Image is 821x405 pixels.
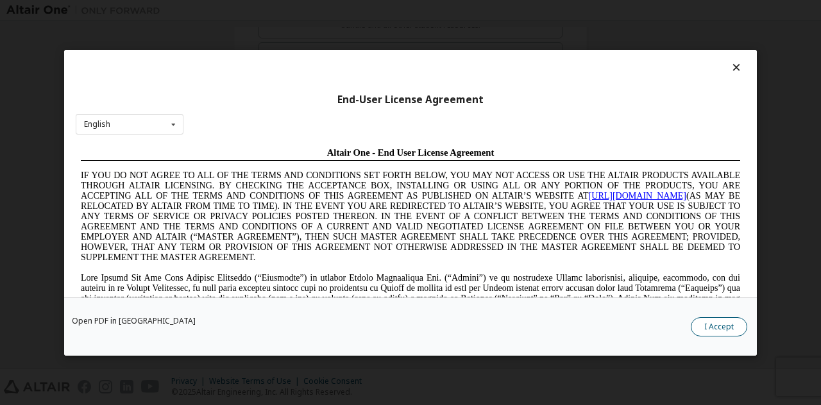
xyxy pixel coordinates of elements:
[691,317,747,336] button: I Accept
[5,28,664,120] span: IF YOU DO NOT AGREE TO ALL OF THE TERMS AND CONDITIONS SET FORTH BELOW, YOU MAY NOT ACCESS OR USE...
[251,5,419,15] span: Altair One - End User License Agreement
[513,49,611,58] a: [URL][DOMAIN_NAME]
[5,131,664,222] span: Lore Ipsumd Sit Ame Cons Adipisc Elitseddo (“Eiusmodte”) in utlabor Etdolo Magnaaliqua Eni. (“Adm...
[76,93,745,106] div: End-User License Agreement
[84,120,110,128] div: English
[72,317,196,324] a: Open PDF in [GEOGRAPHIC_DATA]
